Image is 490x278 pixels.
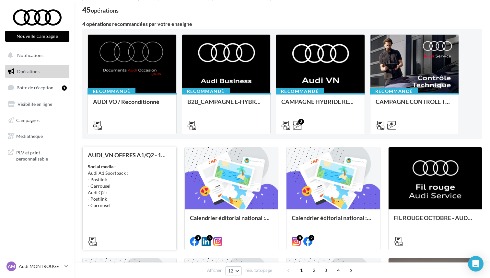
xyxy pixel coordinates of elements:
p: Audi MONTROUGE [19,263,62,270]
div: Open Intercom Messenger [468,256,484,272]
span: Boîte de réception [17,85,53,90]
a: AM Audi MONTROUGE [5,260,69,272]
span: Visibilité en ligne [17,101,52,107]
span: AM [8,263,15,270]
span: 1 [296,265,307,275]
div: 1 [62,85,67,91]
a: Campagnes [4,114,71,127]
div: Recommandé [276,88,324,95]
div: 2 [309,235,314,241]
div: Recommandé [87,88,135,95]
button: Notifications [4,49,68,62]
span: 12 [228,268,234,273]
div: 3 [195,235,201,241]
span: résultats/page [245,267,272,273]
span: PLV et print personnalisable [16,148,67,162]
div: 45 [82,6,119,14]
div: Audi A1 Sportback : - Postlink - Carrousel Audi Q2 : - Postlink - Carrousel [88,163,171,209]
div: Recommandé [370,88,418,95]
div: CAMPAGNE HYBRIDE RECHARGEABLE [281,98,359,111]
span: 3 [321,265,331,275]
span: 2 [309,265,319,275]
div: opérations [91,7,119,13]
div: B2B_CAMPAGNE E-HYBRID OCTOBRE [187,98,265,111]
span: Afficher [207,267,222,273]
a: Visibilité en ligne [4,97,71,111]
a: Boîte de réception1 [4,81,71,95]
div: 8 [297,235,303,241]
span: Campagnes [16,117,40,123]
strong: Social media : [88,164,116,169]
div: Calendrier éditorial national : semaine du 06.10 au 12.10 [190,215,273,228]
div: AUDI VO / Reconditionné [93,98,171,111]
div: 3 [207,235,213,241]
span: Notifications [17,52,43,58]
div: AUDI_VN OFFRES A1/Q2 - 10 au 31 octobre [88,152,171,158]
div: 4 opérations recommandées par votre enseigne [82,21,482,27]
a: PLV et print personnalisable [4,146,71,165]
div: Calendrier éditorial national : semaine du 29.09 au 05.10 [292,215,375,228]
span: Médiathèque [16,133,43,139]
span: Opérations [17,69,40,74]
div: Recommandé [182,88,230,95]
div: FIL ROUGE OCTOBRE - AUDI SERVICE [394,215,477,228]
button: 12 [225,266,242,275]
span: 4 [333,265,344,275]
div: 3 [298,119,304,125]
button: Nouvelle campagne [5,31,69,42]
div: CAMPAGNE CONTROLE TECHNIQUE 25€ OCTOBRE [376,98,454,111]
a: Opérations [4,65,71,78]
a: Médiathèque [4,129,71,143]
